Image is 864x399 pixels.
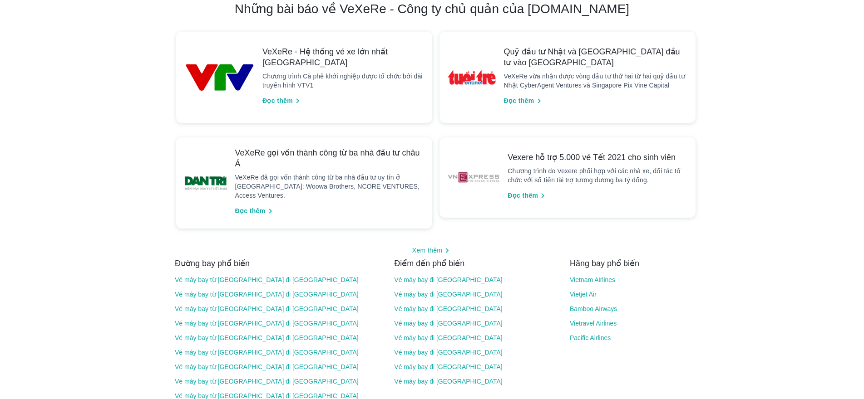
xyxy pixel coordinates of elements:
a: Vietnam Airlines [570,276,689,283]
a: Vé máy bay từ [GEOGRAPHIC_DATA] đi [GEOGRAPHIC_DATA] [175,349,382,356]
a: Bamboo Airways [570,305,689,312]
img: banner [183,63,255,92]
a: Vé máy bay đi [GEOGRAPHIC_DATA] [394,305,558,312]
span: Đọc thêm [504,96,534,106]
a: Vé máy bay từ [GEOGRAPHIC_DATA] đi [GEOGRAPHIC_DATA] [175,276,382,283]
div: Điểm đến phổ biến [394,258,558,269]
p: Chương trình do Vexere phối hợp với các nhà xe, đối tác tổ chức với số tiền tài trợ tương đương b... [508,166,688,185]
a: Vé máy bay từ [GEOGRAPHIC_DATA] đi [GEOGRAPHIC_DATA] [175,334,382,341]
button: Đọc thêm [259,93,306,108]
span: VeXeRe - Hệ thống vé xe lớn nhất [GEOGRAPHIC_DATA] [262,46,425,68]
span: VeXeRe gọi vốn thành công từ ba nhà đầu tư châu Á [235,147,425,169]
button: Đọc thêm [231,204,278,219]
span: Vexere hỗ trợ 5.000 vé Tết 2021 cho sinh viên [508,152,688,163]
button: Đọc thêm [504,188,551,203]
span: Đọc thêm [508,191,538,200]
span: Đọc thêm [262,96,293,106]
a: Vé máy bay từ [GEOGRAPHIC_DATA] đi [GEOGRAPHIC_DATA] [175,363,382,370]
p: VeXeRe vừa nhận được vòng đầu tư thứ hai từ hai quỹ đầu tư Nhật CyberAgent Ventures và Singapore ... [504,72,688,90]
a: Pacific Airlines [570,334,689,341]
a: Vé máy bay từ [GEOGRAPHIC_DATA] đi [GEOGRAPHIC_DATA] [175,305,382,312]
img: banner [183,174,228,192]
div: Hãng bay phổ biến [570,258,689,269]
a: Vé máy bay đi [GEOGRAPHIC_DATA] [394,291,558,298]
h2: Những bài báo về VeXeRe - Công ty chủ quản của [DOMAIN_NAME] [235,1,629,17]
span: Quỹ đầu tư Nhật và [GEOGRAPHIC_DATA] đầu tư vào [GEOGRAPHIC_DATA] [504,46,688,68]
a: Đọc thêm [262,96,302,106]
a: Vé máy bay đi [GEOGRAPHIC_DATA] [394,320,558,327]
a: Vé máy bay từ [GEOGRAPHIC_DATA] đi [GEOGRAPHIC_DATA] [175,291,382,298]
a: Vietravel Airlines [570,320,689,327]
a: Vé máy bay đi [GEOGRAPHIC_DATA] [394,349,558,356]
p: VeXeRe đã gọi vốn thành công từ ba nhà đầu tư uy tín ở [GEOGRAPHIC_DATA]: Woowa Brothers, NCORE V... [235,173,425,200]
button: Xem thêm [409,243,456,258]
a: Đọc thêm [235,206,275,216]
span: Xem thêm [412,246,443,255]
a: Vietjet Air [570,291,689,298]
div: Đường bay phổ biến [175,258,382,269]
a: Xem thêm [412,246,452,255]
a: Đọc thêm [504,96,543,106]
img: banner [447,67,497,88]
a: Đọc thêm [508,191,548,200]
a: Vé máy bay từ [GEOGRAPHIC_DATA] đi [GEOGRAPHIC_DATA] [175,320,382,327]
a: Vé máy bay từ [GEOGRAPHIC_DATA] đi [GEOGRAPHIC_DATA] [175,378,382,385]
button: Đọc thêm [500,93,547,108]
a: Vé máy bay đi [GEOGRAPHIC_DATA] [394,276,558,283]
a: Vé máy bay đi [GEOGRAPHIC_DATA] [394,334,558,341]
span: Đọc thêm [235,206,265,216]
a: Vé máy bay đi [GEOGRAPHIC_DATA] [394,378,558,385]
img: banner [447,166,501,189]
a: Vé máy bay đi [GEOGRAPHIC_DATA] [394,363,558,370]
p: Chương trình Cà phê khởi nghiệp được tổ chức bởi đài truyền hình VTV1 [262,72,425,90]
